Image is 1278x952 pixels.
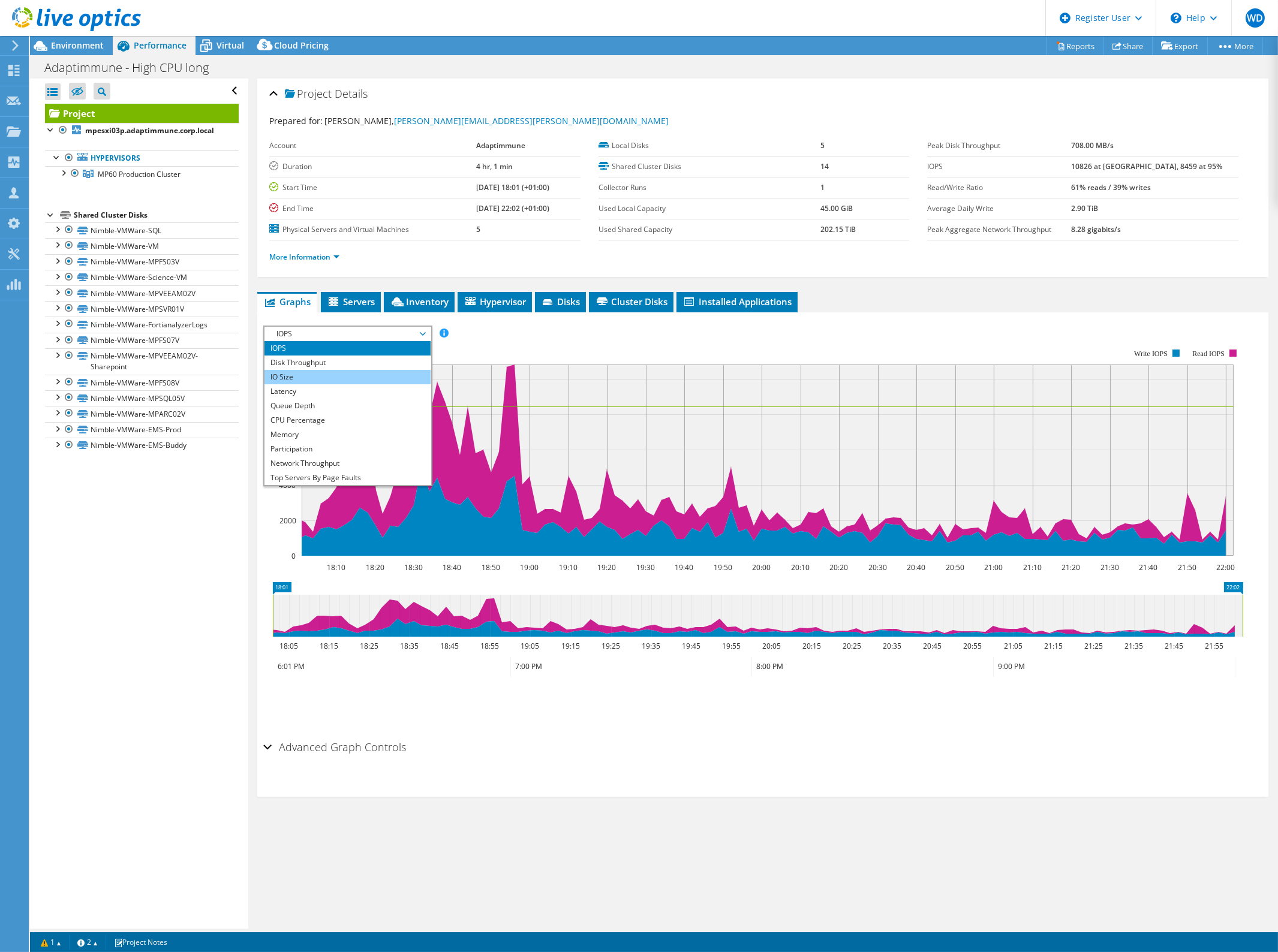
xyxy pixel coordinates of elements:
[820,182,825,192] b: 1
[274,40,329,51] span: Cloud Pricing
[1246,8,1265,28] span: WD
[264,399,431,413] li: Queue Depth
[481,641,500,651] text: 18:55
[985,562,1003,573] text: 21:00
[820,203,853,213] b: 45.00 GiB
[1205,641,1224,651] text: 21:55
[1045,641,1063,651] text: 21:15
[264,442,431,456] li: Participation
[394,115,669,126] a: [PERSON_NAME][EMAIL_ADDRESS][PERSON_NAME][DOMAIN_NAME]
[927,182,1071,194] label: Read/Write Ratio
[924,641,942,651] text: 20:45
[45,222,239,238] a: Nimble-VMWare-SQL
[39,61,227,74] h1: Adaptimmune - High CPU long
[45,270,239,285] a: Nimble-VMWare-Science-VM
[1165,641,1184,651] text: 21:45
[335,86,368,101] span: Details
[269,161,476,173] label: Duration
[476,140,525,150] b: Adaptimmune
[599,224,821,236] label: Used Shared Capacity
[883,641,902,651] text: 20:35
[320,641,339,651] text: 18:15
[366,562,385,573] text: 18:20
[269,115,323,126] label: Prepared for:
[599,140,821,152] label: Local Disks
[106,935,176,950] a: Project Notes
[98,169,181,179] span: MP60 Production Cluster
[482,562,501,573] text: 18:50
[69,935,106,950] a: 2
[1071,161,1222,171] b: 10826 at [GEOGRAPHIC_DATA], 8459 at 95%
[264,471,431,485] li: Top Servers By Page Faults
[476,203,549,213] b: [DATE] 22:02 (+01:00)
[51,40,104,51] span: Environment
[360,641,379,651] text: 18:25
[269,182,476,194] label: Start Time
[1047,37,1104,55] a: Reports
[830,562,849,573] text: 20:20
[476,224,480,234] b: 5
[927,203,1071,215] label: Average Daily Write
[270,327,425,341] span: IOPS
[820,224,856,234] b: 202.15 TiB
[216,40,244,51] span: Virtual
[1071,140,1114,150] b: 708.00 MB/s
[682,296,792,308] span: Installed Applications
[45,422,239,438] a: Nimble-VMWare-EMS-Prod
[476,182,549,192] b: [DATE] 18:01 (+01:00)
[723,641,741,651] text: 19:55
[464,296,526,308] span: Hypervisor
[521,641,540,651] text: 19:05
[74,208,239,222] div: Shared Cluster Disks
[45,123,239,138] a: mpesxi03p.adaptimmune.corp.local
[1062,562,1081,573] text: 21:20
[820,161,829,171] b: 14
[45,285,239,301] a: Nimble-VMWare-MPVEEAM02V
[264,413,431,427] li: CPU Percentage
[45,301,239,317] a: Nimble-VMWare-MPSVR01V
[45,333,239,348] a: Nimble-VMWare-MPFS07V
[45,104,239,123] a: Project
[869,562,888,573] text: 20:30
[1193,350,1225,358] text: Read IOPS
[1152,37,1208,55] a: Export
[324,115,669,126] span: [PERSON_NAME],
[32,935,70,950] a: 1
[599,161,821,173] label: Shared Cluster Disks
[45,348,239,375] a: Nimble-VMWare-MPVEEAM02V-Sharepoint
[45,317,239,332] a: Nimble-VMWare-FortianalyzerLogs
[45,438,239,453] a: Nimble-VMWare-EMS-Buddy
[599,182,821,194] label: Collector Runs
[714,562,733,573] text: 19:50
[45,406,239,421] a: Nimble-VMWare-MPARC02V
[285,88,332,100] span: Project
[279,516,296,526] text: 2000
[327,296,375,308] span: Servers
[946,562,965,573] text: 20:50
[1071,224,1121,234] b: 8.28 gigabits/s
[1005,641,1023,651] text: 21:05
[264,370,431,384] li: IO Size
[45,375,239,390] a: Nimble-VMWare-MPFS08V
[927,224,1071,236] label: Peak Aggregate Network Throughput
[134,40,187,51] span: Performance
[291,551,296,561] text: 0
[401,641,419,651] text: 18:35
[441,641,459,651] text: 18:45
[843,641,862,651] text: 20:25
[803,641,822,651] text: 20:15
[1171,13,1181,23] svg: \n
[541,296,580,308] span: Disks
[682,641,701,651] text: 19:45
[642,641,661,651] text: 19:35
[1134,350,1168,358] text: Write IOPS
[264,427,431,442] li: Memory
[476,161,513,171] b: 4 hr, 1 min
[1178,562,1197,573] text: 21:50
[675,562,694,573] text: 19:40
[521,562,539,573] text: 19:00
[45,166,239,182] a: MP60 Production Cluster
[390,296,449,308] span: Inventory
[1139,562,1158,573] text: 21:40
[907,562,926,573] text: 20:40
